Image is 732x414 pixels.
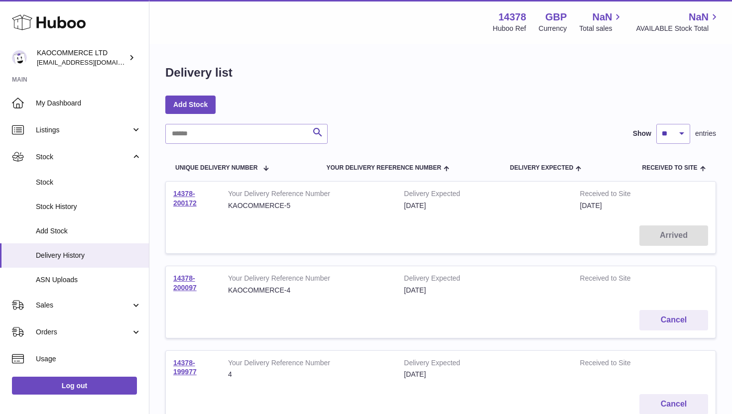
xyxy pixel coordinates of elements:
[228,201,389,210] div: KAOCOMMERCE-5
[579,24,623,33] span: Total sales
[404,358,565,370] strong: Delivery Expected
[404,274,565,286] strong: Delivery Expected
[493,24,526,33] div: Huboo Ref
[228,358,389,370] strong: Your Delivery Reference Number
[173,190,197,207] a: 14378-200172
[36,251,141,260] span: Delivery History
[228,189,389,201] strong: Your Delivery Reference Number
[37,48,126,67] div: KAOCOMMERCE LTD
[326,165,441,171] span: Your Delivery Reference Number
[228,370,389,379] div: 4
[404,286,565,295] div: [DATE]
[510,165,573,171] span: Delivery Expected
[36,301,131,310] span: Sales
[636,24,720,33] span: AVAILABLE Stock Total
[36,125,131,135] span: Listings
[404,370,565,379] div: [DATE]
[642,165,697,171] span: Received to Site
[36,178,141,187] span: Stock
[580,274,664,286] strong: Received to Site
[36,226,141,236] span: Add Stock
[36,202,141,211] span: Stock History
[12,50,27,65] img: hello@lunera.co.uk
[580,189,664,201] strong: Received to Site
[165,65,233,81] h1: Delivery list
[12,377,137,395] a: Log out
[173,359,197,376] a: 14378-199977
[36,152,131,162] span: Stock
[592,10,612,24] span: NaN
[689,10,709,24] span: NaN
[175,165,257,171] span: Unique Delivery Number
[580,202,602,209] span: [DATE]
[695,129,716,138] span: entries
[228,286,389,295] div: KAOCOMMERCE-4
[37,58,146,66] span: [EMAIL_ADDRESS][DOMAIN_NAME]
[36,99,141,108] span: My Dashboard
[173,274,197,292] a: 14378-200097
[633,129,651,138] label: Show
[545,10,567,24] strong: GBP
[36,354,141,364] span: Usage
[579,10,623,33] a: NaN Total sales
[539,24,567,33] div: Currency
[580,358,664,370] strong: Received to Site
[228,274,389,286] strong: Your Delivery Reference Number
[498,10,526,24] strong: 14378
[636,10,720,33] a: NaN AVAILABLE Stock Total
[36,275,141,285] span: ASN Uploads
[404,189,565,201] strong: Delivery Expected
[404,201,565,210] div: [DATE]
[36,327,131,337] span: Orders
[165,96,216,113] a: Add Stock
[639,310,708,330] button: Cancel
